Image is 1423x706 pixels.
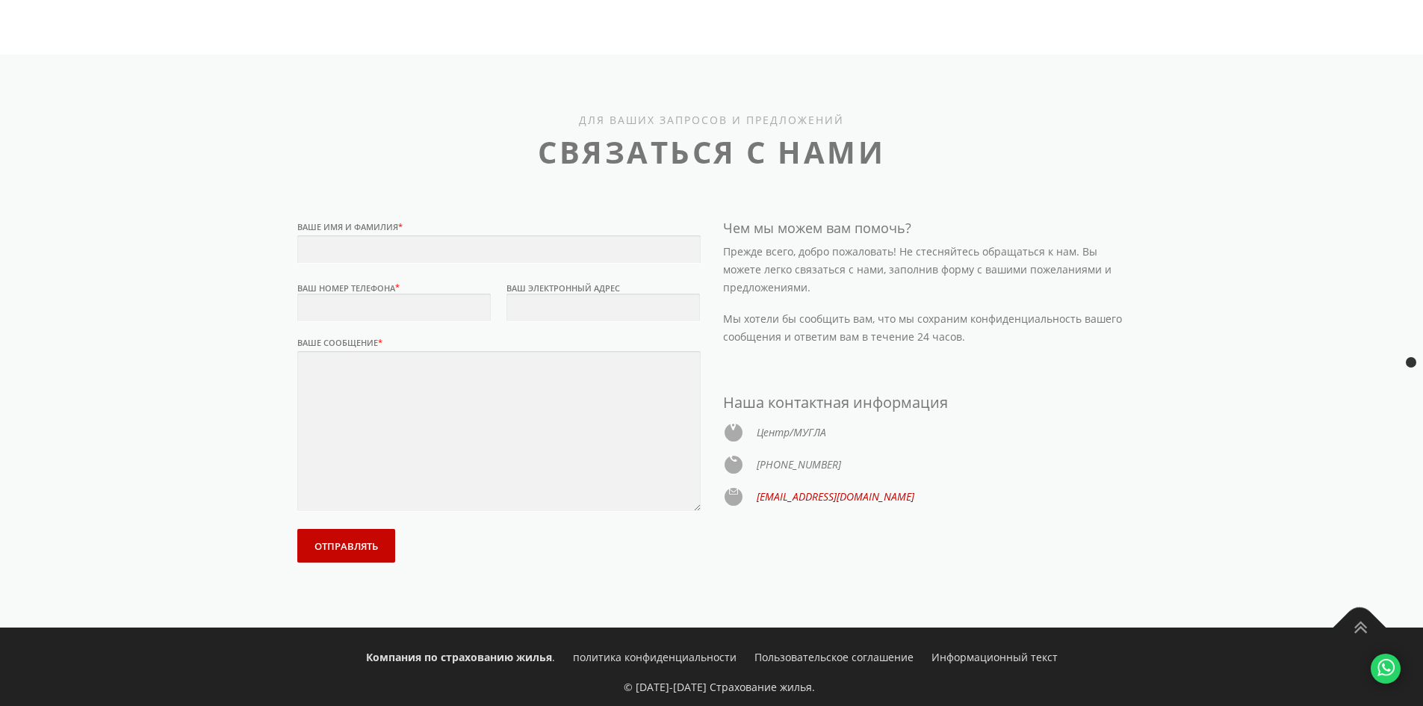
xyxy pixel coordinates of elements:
[314,539,378,553] font: ОТПРАВЛЯТЬ
[931,650,1058,664] a: Информационный текст
[1333,601,1386,654] a: Вернуться наверх
[579,113,844,127] font: ДЛЯ ВАШИХ ЗАПРОСОВ И ПРЕДЛОЖЕНИЙ
[754,650,914,664] a: Пользовательское соглашение
[723,219,911,237] font: Чем мы можем вам помочь?
[573,650,737,664] a: политика конфиденциальности
[723,244,1112,294] font: Прежде всего, добро пожаловать! Не стесняйтесь обращаться к нам. Вы можете легко связаться с нами...
[297,221,398,232] font: ВАШЕ ИМЯ И ФАМИЛИЯ
[723,312,1122,344] font: Мы хотели бы сообщить вам, что мы сохраним конфиденциальность вашего сообщения и ответим вам в те...
[552,650,555,664] font: .
[757,457,841,471] font: [PHONE_NUMBER]
[366,650,552,664] a: Компания по страхованию жилья
[506,282,620,294] font: ВАШ ЭЛЕКТРОННЫЙ АДРЕС
[538,131,885,173] font: СВЯЗАТЬСЯ С НАМИ
[757,489,914,504] a: [EMAIL_ADDRESS][DOMAIN_NAME]
[297,282,395,294] font: ВАШ НОМЕР ТЕЛЕФОНА
[297,529,395,562] button: ОТПРАВЛЯТЬ
[757,425,826,439] font: Центр/МУГЛА
[624,680,815,694] a: © [DATE]-[DATE] Страхование жилья.
[297,337,378,348] font: ВАШЕ СООБЩЕНИЕ
[723,392,948,412] font: Наша контактная информация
